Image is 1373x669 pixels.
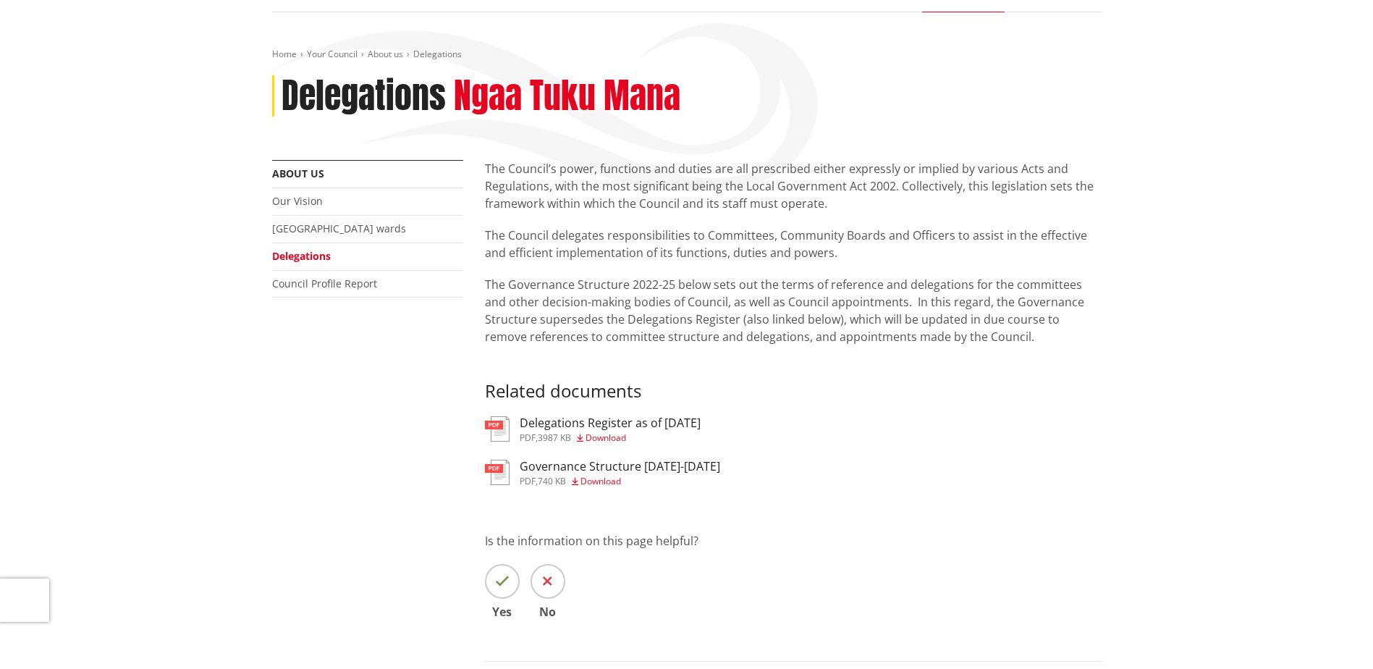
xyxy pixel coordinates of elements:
[531,606,565,618] span: No
[272,48,297,60] a: Home
[282,75,446,117] h1: Delegations
[272,49,1102,61] nav: breadcrumb
[272,222,406,235] a: [GEOGRAPHIC_DATA] wards
[485,460,720,486] a: Governance Structure [DATE]-[DATE] pdf,740 KB Download
[485,532,1102,550] p: Is the information on this page helpful?
[272,167,324,180] a: About us
[485,360,1102,402] h3: Related documents
[485,416,701,442] a: Delegations Register as of [DATE] pdf,3987 KB Download
[520,416,701,430] h3: Delegations Register as of [DATE]
[485,460,510,485] img: document-pdf.svg
[520,477,720,486] div: ,
[485,416,510,442] img: document-pdf.svg
[413,48,462,60] span: Delegations
[485,606,520,618] span: Yes
[538,432,571,444] span: 3987 KB
[520,434,701,442] div: ,
[485,227,1102,261] p: The Council delegates responsibilities to Committees, Community Boards and Officers to assist in ...
[1306,608,1359,660] iframe: Messenger Launcher
[307,48,358,60] a: Your Council
[272,194,323,208] a: Our Vision
[520,432,536,444] span: pdf
[454,75,680,117] h2: Ngaa Tuku Mana
[538,475,566,487] span: 740 KB
[272,277,377,290] a: Council Profile Report
[520,475,536,487] span: pdf
[368,48,403,60] a: About us
[520,460,720,474] h3: Governance Structure [DATE]-[DATE]
[586,432,626,444] span: Download
[580,475,621,487] span: Download
[485,276,1102,345] p: The Governance Structure 2022-25 below sets out the terms of reference and delegations for the co...
[485,160,1102,212] p: The Council’s power, functions and duties are all prescribed either expressly or implied by vario...
[272,249,331,263] a: Delegations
